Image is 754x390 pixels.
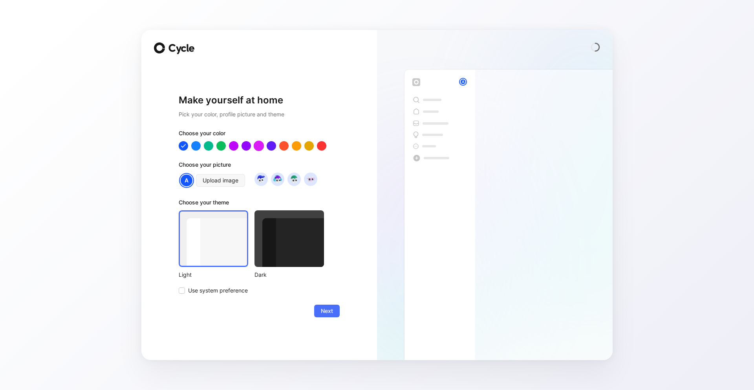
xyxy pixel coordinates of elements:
[179,270,248,280] div: Light
[196,174,245,187] button: Upload image
[254,270,324,280] div: Dark
[203,176,238,185] span: Upload image
[180,174,193,187] div: A
[314,305,340,317] button: Next
[179,129,340,141] div: Choose your color
[412,78,420,86] img: workspace-default-logo-wX5zAyuM.png
[460,79,466,85] div: A
[305,174,316,184] img: avatar
[179,94,340,107] h1: Make yourself at home
[256,174,266,184] img: avatar
[289,174,299,184] img: avatar
[321,306,333,316] span: Next
[272,174,283,184] img: avatar
[179,198,324,210] div: Choose your theme
[179,160,340,173] div: Choose your picture
[188,286,248,295] span: Use system preference
[179,110,340,119] h2: Pick your color, profile picture and theme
